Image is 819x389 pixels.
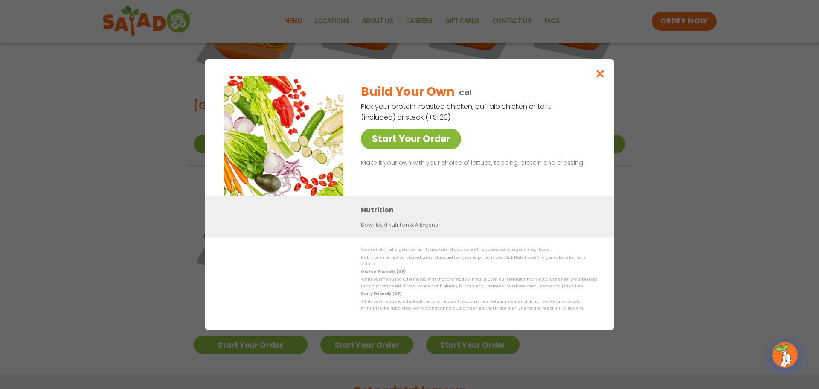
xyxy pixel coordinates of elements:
[459,88,472,98] p: Cal
[361,254,597,267] p: Nutrition information is based on our standard recipes and portion sizes. Click Nutrition & Aller...
[361,83,454,101] h2: Build Your Own
[361,221,438,229] a: Download Nutrition & Allergens
[361,291,401,296] strong: Dairy Friendly (DF)
[361,246,597,253] p: We are not an allergen free facility and cannot guarantee the absence of allergens in our foods.
[361,269,405,274] strong: Gluten Friendly (GF)
[361,205,601,215] h3: Nutrition
[361,129,461,149] a: Start Your Order
[224,76,343,196] img: Featured product photo for Build Your Own
[361,158,594,168] p: Make it your own with your choice of lettuce, topping, protein and dressing!
[361,298,597,312] p: While our menu includes foods that are made without dairy, our restaurants are not dairy free. We...
[361,276,597,290] p: While our menu includes ingredients that are made without gluten, our restaurants are not gluten ...
[587,59,614,88] button: Close modal
[773,343,797,367] img: wpChatIcon
[361,101,553,123] p: Pick your protein: roasted chicken, buffalo chicken or tofu (included) or steak (+$1.20)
